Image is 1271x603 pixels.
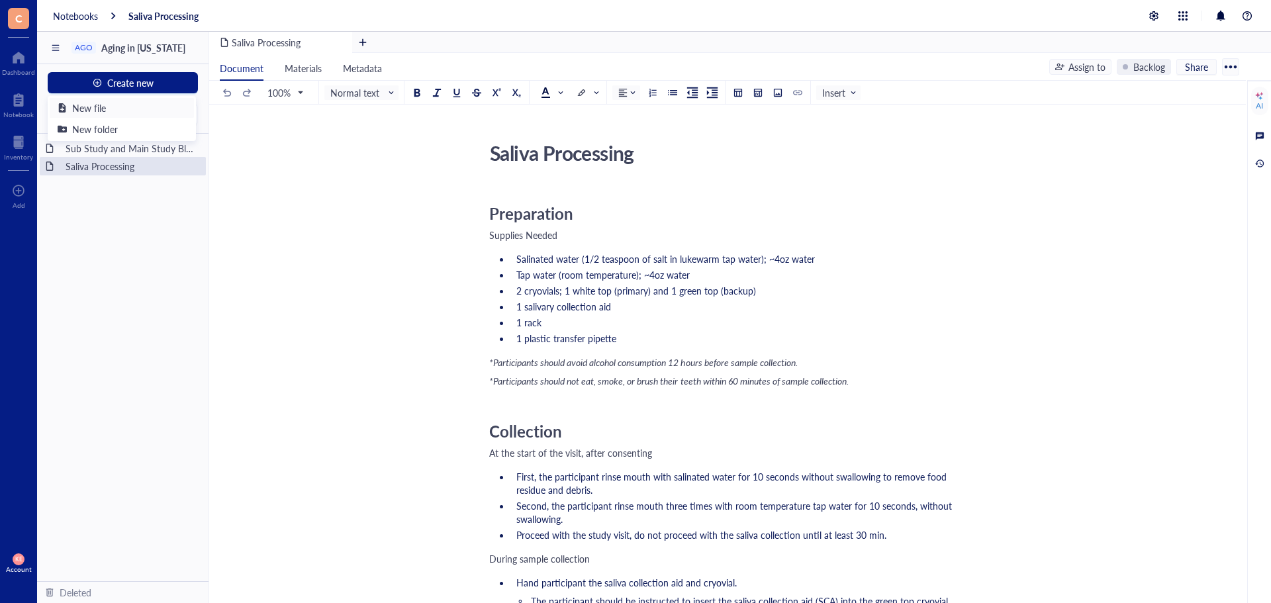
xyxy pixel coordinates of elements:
[1185,61,1208,73] span: Share
[330,87,395,99] span: Normal text
[2,68,35,76] div: Dashboard
[220,62,263,75] span: Document
[267,87,303,99] span: 100%
[107,77,154,88] span: Create new
[484,136,955,169] div: Saliva Processing
[4,153,33,161] div: Inventory
[489,552,590,565] span: During sample collection
[15,10,23,26] span: C
[489,355,798,369] span: *Participants should avoid alcohol consumption 12 hours before sample collection.
[1068,60,1106,74] div: Assign to
[4,132,33,161] a: Inventory
[822,87,857,99] span: Insert
[516,470,949,496] span: First, the participant rinse mouth with salinated water for 10 seconds without swallowing to remo...
[2,47,35,76] a: Dashboard
[489,374,849,387] span: *Participants should not eat, smoke, or brush their teeth within 60 minutes of sample collection.
[516,576,737,589] span: Hand participant the saliva collection aid and cryovial.
[60,585,91,600] div: Deleted
[489,446,652,459] span: At the start of the visit, after consenting
[60,139,201,158] div: Sub Study and Main Study Blood Processing
[1133,60,1165,74] div: Backlog
[489,228,557,242] span: Supplies Needed
[60,157,201,175] div: Saliva Processing
[516,316,541,329] span: 1 rack
[489,202,573,224] span: Preparation
[48,72,198,93] button: Create new
[516,528,886,541] span: Proceed with the study visit, do not proceed with the saliva collection until at least 30 min.
[72,101,106,115] div: New file
[489,420,562,442] span: Collection
[75,43,93,52] div: AGO
[72,122,118,136] div: New folder
[516,252,815,265] span: Salinated water (1/2 teaspoon of salt in lukewarm tap water); ~4oz water
[1256,101,1263,111] div: AI
[1176,59,1217,75] button: Share
[516,284,756,297] span: 2 cryovials; 1 white top (primary) and 1 green top (backup)
[15,556,23,563] span: KE
[516,499,955,526] span: Second, the participant rinse mouth three times with room temperature tap water for 10 seconds, w...
[101,41,185,54] span: Aging in [US_STATE]
[516,300,611,313] span: 1 salivary collection aid
[3,89,34,118] a: Notebook
[128,10,199,22] a: Saliva Processing
[3,111,34,118] div: Notebook
[343,62,382,75] span: Metadata
[13,201,25,209] div: Add
[516,332,616,345] span: 1 plastic transfer pipette
[285,62,322,75] span: Materials
[6,565,32,573] div: Account
[53,10,98,22] a: Notebooks
[516,268,690,281] span: Tap water (room temperature); ~4oz water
